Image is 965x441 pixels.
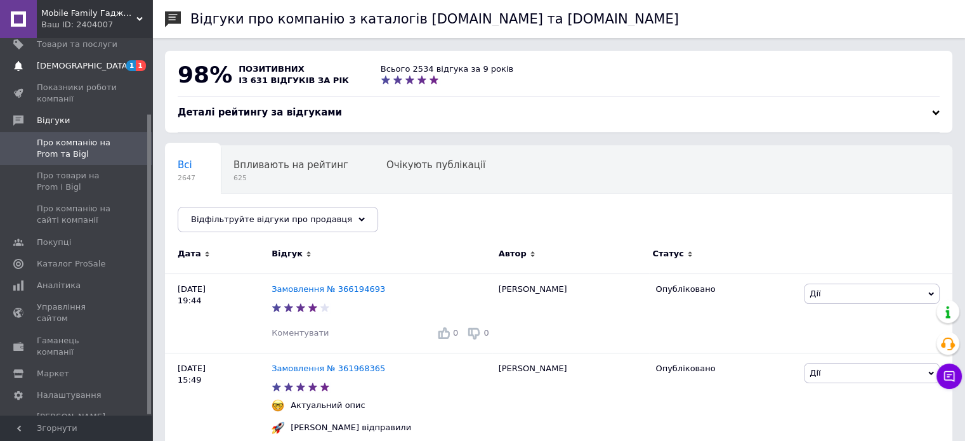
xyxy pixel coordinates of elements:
span: із 631 відгуків за рік [239,76,349,85]
span: Статус [652,248,684,260]
span: Аналітика [37,280,81,291]
span: Про компанію на сайті компанії [37,203,117,226]
span: Автор [499,248,527,260]
span: Показники роботи компанії [37,82,117,105]
button: Чат з покупцем [936,364,962,389]
span: [DEMOGRAPHIC_DATA] [37,60,131,72]
span: Опубліковані без комен... [178,207,306,219]
div: Ваш ID: 2404007 [41,19,152,30]
a: Замовлення № 361968365 [272,364,385,373]
span: 0 [453,328,458,338]
div: Опубліковані без коментаря [165,194,332,242]
img: :rocket: [272,421,284,434]
span: Відфільтруйте відгуки про продавця [191,214,352,224]
a: Замовлення № 366194693 [272,284,385,294]
div: [PERSON_NAME] відправили [287,422,414,433]
span: позитивних [239,64,305,74]
span: Очікують публікації [386,159,485,171]
div: Всього 2534 відгука за 9 років [381,63,513,75]
span: 1 [136,60,146,71]
span: Дата [178,248,201,260]
span: 1 [126,60,136,71]
span: Про товари на Prom і Bigl [37,170,117,193]
span: Відгуки [37,115,70,126]
span: Mobile Family Гаджети живуть з нами [41,8,136,19]
span: Дії [810,368,820,378]
h1: Відгуки про компанію з каталогів [DOMAIN_NAME] та [DOMAIN_NAME] [190,11,679,27]
div: Опубліковано [655,284,794,295]
span: Всі [178,159,192,171]
span: Впливають на рейтинг [233,159,348,171]
span: Про компанію на Prom та Bigl [37,137,117,160]
span: Маркет [37,368,69,379]
span: 98% [178,62,232,88]
span: Деталі рейтингу за відгуками [178,107,342,118]
img: :nerd_face: [272,399,284,412]
span: 625 [233,173,348,183]
div: Актуальний опис [287,400,369,411]
span: Управління сайтом [37,301,117,324]
div: [DATE] 19:44 [165,273,272,353]
div: [PERSON_NAME] [492,273,650,353]
div: Опубліковано [655,363,794,374]
span: Налаштування [37,390,102,401]
span: Дії [810,289,820,298]
span: Товари та послуги [37,39,117,50]
span: Коментувати [272,328,329,338]
span: Гаманець компанії [37,335,117,358]
div: Коментувати [272,327,329,339]
div: Деталі рейтингу за відгуками [178,106,940,119]
span: Відгук [272,248,303,260]
span: Покупці [37,237,71,248]
span: 2647 [178,173,195,183]
span: Каталог ProSale [37,258,105,270]
span: 0 [483,328,489,338]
